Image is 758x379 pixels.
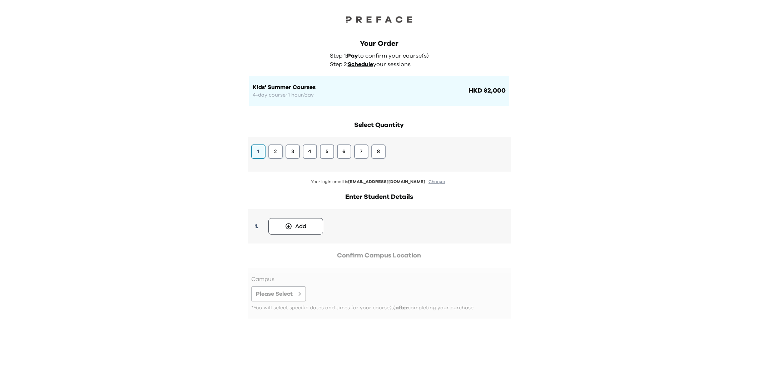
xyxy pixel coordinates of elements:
[295,222,306,231] div: Add
[330,51,433,60] p: Step 1: to confirm your course(s)
[426,179,447,185] button: Change
[249,39,509,49] div: Your Order
[337,144,351,159] button: 6
[251,144,266,159] button: 1
[320,144,334,159] button: 5
[467,86,506,96] span: HKD $2,000
[354,144,368,159] button: 7
[248,120,511,130] h2: Select Quantity
[348,179,425,184] span: [EMAIL_ADDRESS][DOMAIN_NAME]
[251,222,264,231] div: 1 .
[286,144,300,159] button: 3
[248,251,511,261] h2: Confirm Campus Location
[268,144,283,159] button: 2
[330,60,433,69] p: Step 2: your sessions
[347,53,358,59] span: Pay
[248,192,511,202] h2: Enter Student Details
[248,179,511,185] p: Your login email is
[253,83,467,92] h1: Kids' Summer Courses
[303,144,317,159] button: 4
[371,144,386,159] button: 8
[268,218,323,235] button: Add
[343,14,415,24] img: Preface Logo
[253,92,467,99] p: 4-day course; 1 hour/day
[348,61,373,67] span: Schedule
